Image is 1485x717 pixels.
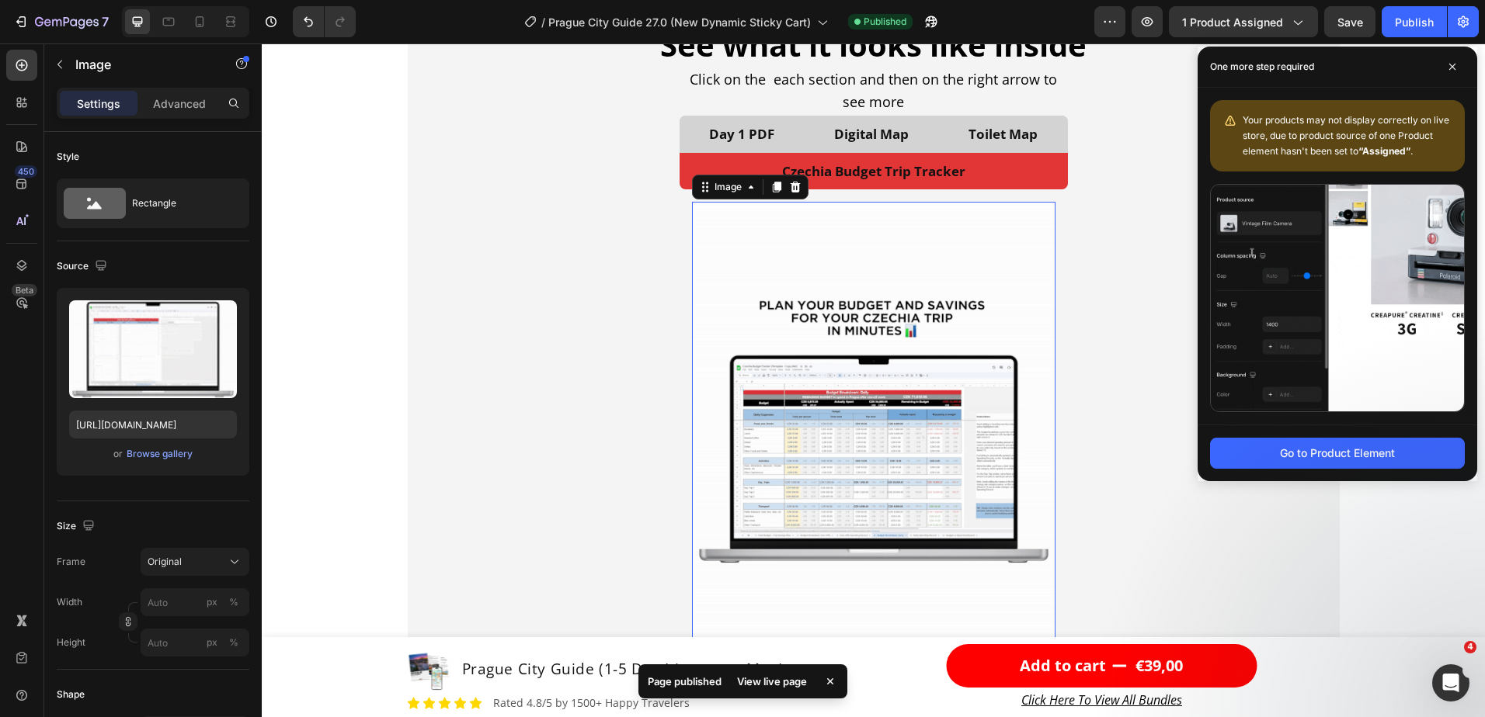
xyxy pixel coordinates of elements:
[520,119,704,137] strong: Czechia Budget Trip Tracker
[728,670,816,692] div: View live page
[1432,664,1469,701] iframe: Intercom live chat
[758,608,844,636] div: Add to cart
[648,674,722,689] p: Page published
[262,43,1485,717] iframe: Design area
[12,284,37,296] div: Beta
[69,410,237,438] input: https://example.com/image.jpg
[57,256,110,277] div: Source
[1210,438,1465,469] button: Go to Product Element
[57,595,82,609] label: Width
[57,150,79,164] div: Style
[203,633,221,652] button: %
[1382,6,1447,37] button: Publish
[6,6,116,37] button: 7
[1182,14,1283,30] span: 1 product assigned
[1210,59,1314,74] p: One more step required
[69,300,237,398] img: preview-image
[132,185,227,221] div: Rectangle
[685,601,996,644] button: Add to cart
[450,137,483,151] div: Image
[1464,641,1476,653] span: 4
[707,81,776,99] strong: Toilet Map
[541,14,545,30] span: /
[57,555,85,569] label: Frame
[760,648,920,665] a: Click Here To View All Bundles
[229,636,238,649] div: %
[1358,145,1410,157] b: “Assigned”
[57,688,85,701] div: Shape
[203,593,221,611] button: %
[141,588,249,616] input: px%
[207,595,217,609] div: px
[428,26,795,68] span: Click on the each section and then on the right arrow to see more
[1243,114,1449,157] span: Your products may not display correctly on live store, due to product source of one Product eleme...
[231,652,428,667] a: Rated 4.8/5 by 1500+ Happy Travelers
[141,548,249,576] button: Original
[127,447,193,461] div: Browse gallery
[1337,16,1363,29] span: Save
[572,81,647,99] strong: Digital Map
[57,636,85,649] label: Height
[447,81,513,99] strong: Day 1 PDF
[148,555,182,569] span: Original
[1169,6,1318,37] button: 1 product assigned
[153,95,206,112] p: Advanced
[430,158,794,672] img: gempages_535154904088446056-dd791cb9-86e4-4818-8ab1-0a0470d3ef78.gif
[548,14,811,30] span: Prague City Guide 27.0 (New Dynamic Sticky Cart)
[75,55,207,74] p: Image
[141,629,249,656] input: px%
[1280,445,1395,461] div: Go to Product Element
[872,607,923,638] div: €39,00
[102,12,109,31] p: 7
[1324,6,1375,37] button: Save
[1395,14,1434,30] div: Publish
[293,6,356,37] div: Undo/Redo
[864,15,906,29] span: Published
[113,445,123,463] span: or
[199,613,524,639] h1: Prague City Guide (1-5 Day Itinerary + Map)
[146,653,158,666] a: Section
[15,165,37,178] div: 450
[126,446,193,462] button: Browse gallery
[77,95,120,112] p: Settings
[57,516,98,537] div: Size
[207,636,217,649] div: px
[229,595,238,609] div: %
[224,633,243,652] button: px
[224,593,243,611] button: px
